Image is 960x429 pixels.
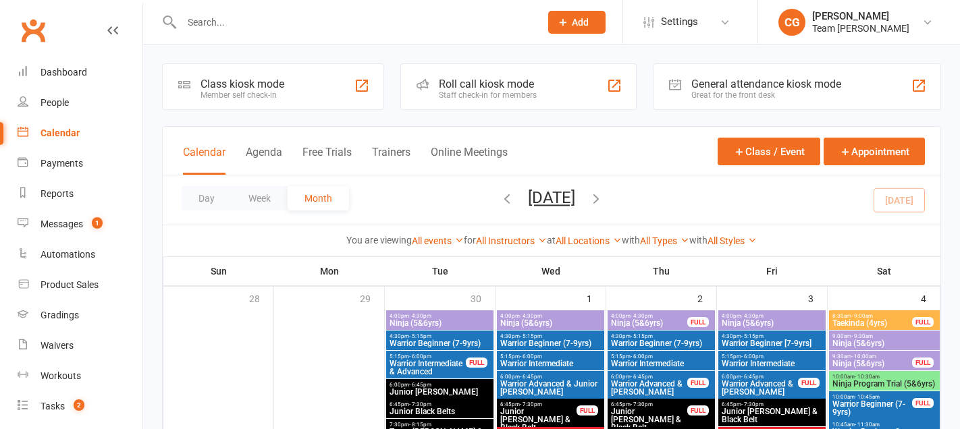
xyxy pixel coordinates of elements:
span: - 7:30pm [520,401,542,407]
div: FULL [687,405,709,416]
span: - 8:15pm [409,422,431,428]
a: Product Sales [18,270,142,300]
span: Warrior Intermediate [500,360,602,368]
div: 30 [471,287,495,309]
strong: with [689,235,708,246]
span: Junior Black Belts [389,407,491,416]
div: Reports [41,188,74,199]
strong: with [622,235,640,246]
span: 6:45pm [500,401,577,407]
span: 8:30am [832,313,913,319]
span: Ninja (5&6yrs) [832,339,937,347]
button: Agenda [246,146,282,175]
button: Add [548,11,606,34]
div: Product Sales [41,279,99,290]
span: 6:45pm [721,401,823,407]
th: Thu [606,257,717,285]
span: - 6:45pm [520,374,542,380]
span: 6:45pm [610,401,688,407]
span: 4:30pm [389,333,491,339]
div: Workouts [41,370,81,381]
div: Dashboard [41,67,87,78]
span: Warrior Beginner (7-9yrs) [832,400,913,416]
div: 4 [921,287,940,309]
span: - 10:45am [855,394,880,400]
button: [DATE] [528,188,575,207]
span: Ninja (5&6yrs) [721,319,823,327]
div: FULL [577,405,598,416]
span: Warrior Beginner (7-9yrs) [500,339,602,347]
span: 10:00am [832,374,937,380]
a: Waivers [18,331,142,361]
button: Class / Event [718,138,820,165]
a: Messages 1 [18,209,142,239]
span: Taekinda (4yrs) [832,319,913,327]
span: Junior [PERSON_NAME] & Black Belt [721,407,823,424]
a: All events [412,235,464,246]
span: - 5:15pm [520,333,542,339]
span: - 5:15pm [409,333,431,339]
span: 5:15pm [500,353,602,360]
span: 4:00pm [721,313,823,319]
button: Calendar [183,146,225,175]
span: - 10:00am [851,353,876,360]
a: All Types [640,235,689,246]
a: All Styles [708,235,757,246]
span: Warrior Beginner (7-9yrs) [610,339,712,347]
button: Month [288,186,349,210]
strong: You are viewing [346,235,412,246]
span: - 6:00pm [741,353,764,360]
span: - 11:30am [855,422,880,428]
button: Appointment [824,138,925,165]
a: All Locations [556,235,622,246]
span: - 5:15pm [741,333,764,339]
span: Ninja (5&6yrs) [389,319,491,327]
span: Warrior Advanced & [PERSON_NAME] [721,380,799,396]
div: FULL [912,398,934,408]
span: - 5:15pm [631,333,653,339]
span: Junior [PERSON_NAME] [389,388,491,396]
button: Trainers [372,146,410,175]
span: - 9:30am [851,333,873,339]
div: 2 [697,287,716,309]
span: - 10:30am [855,374,880,380]
span: Ninja (5&6yrs) [500,319,602,327]
div: Gradings [41,310,79,320]
div: FULL [912,357,934,368]
div: [PERSON_NAME] [812,10,909,22]
span: - 7:30pm [409,401,431,407]
div: 3 [808,287,827,309]
a: Calendar [18,118,142,148]
span: Add [572,17,589,28]
a: Workouts [18,361,142,391]
span: - 7:30pm [741,401,764,407]
span: 7:30pm [389,422,491,428]
th: Sat [828,257,940,285]
button: Online Meetings [431,146,508,175]
div: Payments [41,158,83,169]
span: 10:45am [832,422,937,428]
div: CG [778,9,805,36]
div: Member self check-in [201,90,284,100]
span: Warrior Beginner (7-9yrs) [389,339,491,347]
span: 10:00am [832,394,913,400]
span: 1 [92,217,103,229]
div: Roll call kiosk mode [439,78,537,90]
a: Payments [18,148,142,179]
th: Wed [496,257,606,285]
a: All Instructors [476,235,547,246]
div: Staff check-in for members [439,90,537,100]
span: Warrior Intermediate [610,360,712,368]
a: Gradings [18,300,142,331]
a: People [18,88,142,118]
span: - 7:30pm [631,401,653,407]
span: 5:15pm [389,353,466,360]
a: Reports [18,179,142,209]
span: - 4:30pm [520,313,542,319]
div: Team [PERSON_NAME] [812,22,909,34]
span: - 6:00pm [409,353,431,360]
th: Tue [385,257,496,285]
a: Dashboard [18,57,142,88]
div: Messages [41,219,83,229]
span: - 4:30pm [741,313,764,319]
